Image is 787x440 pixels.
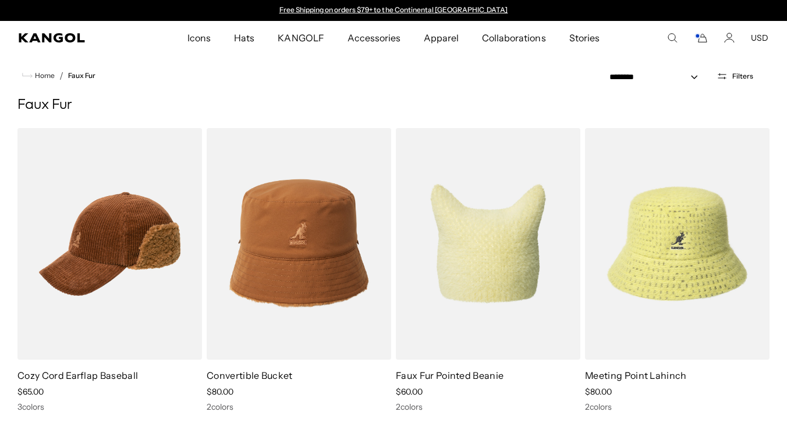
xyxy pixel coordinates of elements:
[17,370,138,381] a: Cozy Cord Earflap Baseball
[207,402,391,412] div: 2 colors
[274,6,513,15] div: Announcement
[278,21,324,55] span: KANGOLF
[207,386,233,397] span: $80.00
[558,21,611,55] a: Stories
[424,21,459,55] span: Apparel
[17,97,770,114] h1: Faux Fur
[17,128,202,360] img: Cozy Cord Earflap Baseball
[605,71,710,83] select: Sort by: Featured
[207,128,391,360] img: Convertible Bucket
[17,386,44,397] span: $65.00
[187,21,211,55] span: Icons
[17,402,202,412] div: 3 colors
[724,33,735,43] a: Account
[569,21,600,55] span: Stories
[585,128,770,360] img: Meeting Point Lahinch
[396,402,580,412] div: 2 colors
[234,21,254,55] span: Hats
[396,128,580,360] img: Faux Fur Pointed Beanie
[33,72,55,80] span: Home
[274,6,513,15] div: 1 of 2
[732,72,753,80] span: Filters
[55,69,63,83] li: /
[585,370,687,381] a: Meeting Point Lahinch
[207,370,293,381] a: Convertible Bucket
[710,71,760,81] button: Open filters
[348,21,400,55] span: Accessories
[22,70,55,81] a: Home
[667,33,678,43] summary: Search here
[470,21,557,55] a: Collaborations
[19,33,123,42] a: Kangol
[68,72,95,80] a: Faux Fur
[482,21,545,55] span: Collaborations
[396,386,423,397] span: $60.00
[585,402,770,412] div: 2 colors
[222,21,266,55] a: Hats
[396,370,504,381] a: Faux Fur Pointed Beanie
[266,21,335,55] a: KANGOLF
[274,6,513,15] slideshow-component: Announcement bar
[751,33,768,43] button: USD
[176,21,222,55] a: Icons
[694,33,708,43] button: Cart
[279,5,508,14] a: Free Shipping on orders $79+ to the Continental [GEOGRAPHIC_DATA]
[336,21,412,55] a: Accessories
[412,21,470,55] a: Apparel
[585,386,612,397] span: $80.00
